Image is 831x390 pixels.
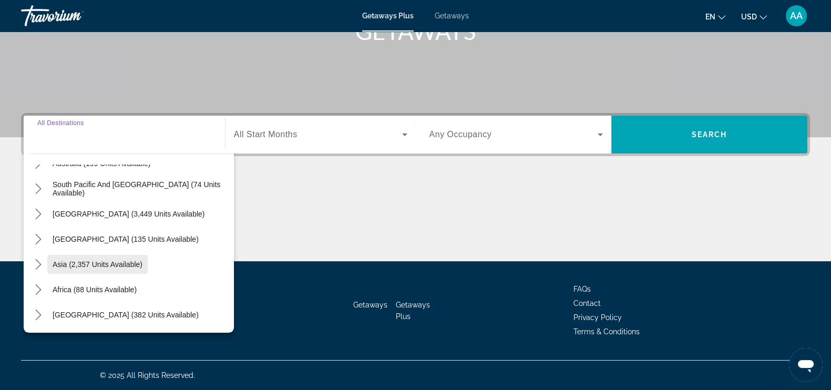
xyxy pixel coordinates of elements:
[29,281,47,299] button: Toggle Africa (88 units available) submenu
[573,327,640,336] a: Terms & Conditions
[705,13,715,21] span: en
[53,260,142,269] span: Asia (2,357 units available)
[24,116,807,153] div: Search widget
[396,301,430,321] a: Getaways Plus
[705,9,725,24] button: Change language
[47,280,142,299] button: Select destination: Africa (88 units available)
[29,306,47,324] button: Toggle Middle East (382 units available) submenu
[47,154,156,173] button: Select destination: Australia (199 units available)
[692,130,727,139] span: Search
[37,129,211,141] input: Select destination
[29,255,47,274] button: Toggle Asia (2,357 units available) submenu
[789,348,823,382] iframe: Кнопка запуска окна обмена сообщениями
[47,179,234,198] button: Select destination: South Pacific and Oceania (74 units available)
[53,311,199,319] span: [GEOGRAPHIC_DATA] (382 units available)
[573,299,601,307] a: Contact
[53,285,137,294] span: Africa (88 units available)
[353,301,387,309] a: Getaways
[435,12,469,20] a: Getaways
[29,155,47,173] button: Toggle Australia (199 units available) submenu
[53,235,199,243] span: [GEOGRAPHIC_DATA] (135 units available)
[234,130,297,139] span: All Start Months
[47,204,210,223] button: Select destination: South America (3,449 units available)
[37,119,84,126] span: All Destinations
[611,116,807,153] button: Search
[429,130,492,139] span: Any Occupancy
[47,230,204,249] button: Select destination: Central America (135 units available)
[29,205,47,223] button: Toggle South America (3,449 units available) submenu
[29,230,47,249] button: Toggle Central America (135 units available) submenu
[573,285,591,293] a: FAQs
[21,2,126,29] a: Travorium
[47,305,204,324] button: Select destination: Middle East (382 units available)
[362,12,414,20] a: Getaways Plus
[573,313,622,322] a: Privacy Policy
[29,180,47,198] button: Toggle South Pacific and Oceania (74 units available) submenu
[783,5,810,27] button: User Menu
[100,371,195,379] span: © 2025 All Rights Reserved.
[47,255,148,274] button: Select destination: Asia (2,357 units available)
[53,180,229,197] span: South Pacific and [GEOGRAPHIC_DATA] (74 units available)
[53,210,204,218] span: [GEOGRAPHIC_DATA] (3,449 units available)
[790,11,803,21] span: AA
[741,9,767,24] button: Change currency
[24,148,234,333] div: Destination options
[741,13,757,21] span: USD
